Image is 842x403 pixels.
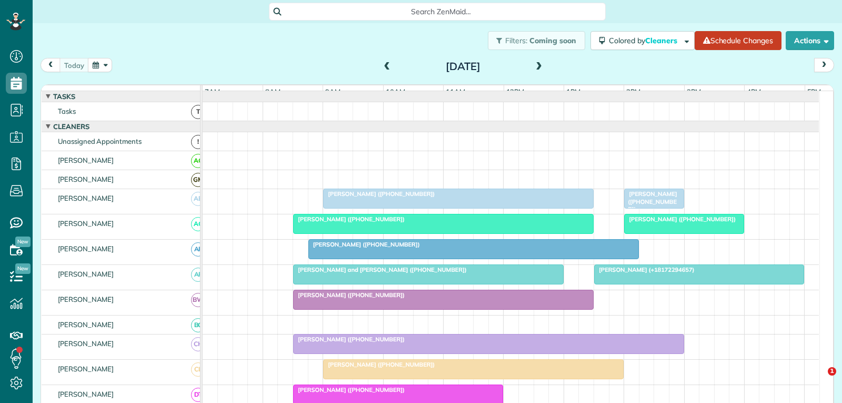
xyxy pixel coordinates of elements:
span: [PERSON_NAME] ([PHONE_NUMBER]) [293,386,405,394]
button: Actions [786,31,834,50]
span: [PERSON_NAME] [56,175,116,183]
span: [PERSON_NAME] ([PHONE_NUMBER]) [323,190,435,198]
span: Cleaners [645,36,679,45]
button: Colored byCleaners [590,31,695,50]
span: [PERSON_NAME] ([PHONE_NUMBER]) [293,336,405,343]
a: Schedule Changes [695,31,781,50]
span: GM [191,173,205,187]
span: [PERSON_NAME] [56,295,116,303]
span: 8am [263,87,283,96]
span: [PERSON_NAME] ([PHONE_NUMBER]) [624,215,736,223]
span: DT [191,388,205,402]
span: Tasks [51,92,77,101]
span: 12pm [504,87,527,96]
span: New [15,237,31,247]
span: [PERSON_NAME] ([PHONE_NUMBER]) [323,361,435,368]
iframe: Intercom live chat [806,367,831,392]
h2: [DATE] [397,61,529,72]
span: 7am [203,87,222,96]
span: Colored by [609,36,681,45]
span: AB [191,192,205,206]
span: ! [191,135,205,149]
span: 2pm [624,87,643,96]
span: [PERSON_NAME] [56,156,116,164]
span: [PERSON_NAME] [56,244,116,253]
span: AC [191,217,205,231]
span: CH [191,337,205,351]
span: [PERSON_NAME] [56,339,116,348]
span: Unassigned Appointments [56,137,144,145]
span: [PERSON_NAME] ([PHONE_NUMBER]) [293,215,405,223]
span: 1pm [564,87,583,96]
span: [PERSON_NAME] ([PHONE_NUMBER]) [293,291,405,299]
span: Tasks [56,107,78,115]
span: AF [191,242,205,257]
span: CL [191,362,205,377]
span: AC [191,154,205,168]
span: BC [191,318,205,332]
span: Coming soon [529,36,577,45]
span: Cleaners [51,122,92,131]
span: T [191,105,205,119]
span: [PERSON_NAME] [56,320,116,329]
span: 1 [828,367,836,376]
span: [PERSON_NAME] [56,390,116,398]
span: 3pm [685,87,703,96]
span: [PERSON_NAME] and [PERSON_NAME] ([PHONE_NUMBER]) [293,266,467,273]
span: BW [191,293,205,307]
span: [PERSON_NAME] [56,270,116,278]
span: AF [191,268,205,282]
span: 9am [323,87,343,96]
span: [PERSON_NAME] [56,365,116,373]
span: New [15,263,31,274]
span: [PERSON_NAME] (+18172294657) [594,266,695,273]
button: today [59,58,89,72]
button: prev [41,58,61,72]
span: 10am [384,87,407,96]
button: next [814,58,834,72]
span: 5pm [805,87,824,96]
span: [PERSON_NAME] ([PHONE_NUMBER]) [624,190,677,213]
span: [PERSON_NAME] ([PHONE_NUMBER]) [308,241,420,248]
span: [PERSON_NAME] [56,219,116,228]
span: [PERSON_NAME] [56,194,116,202]
span: Filters: [505,36,527,45]
span: 4pm [745,87,763,96]
span: 11am [444,87,467,96]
